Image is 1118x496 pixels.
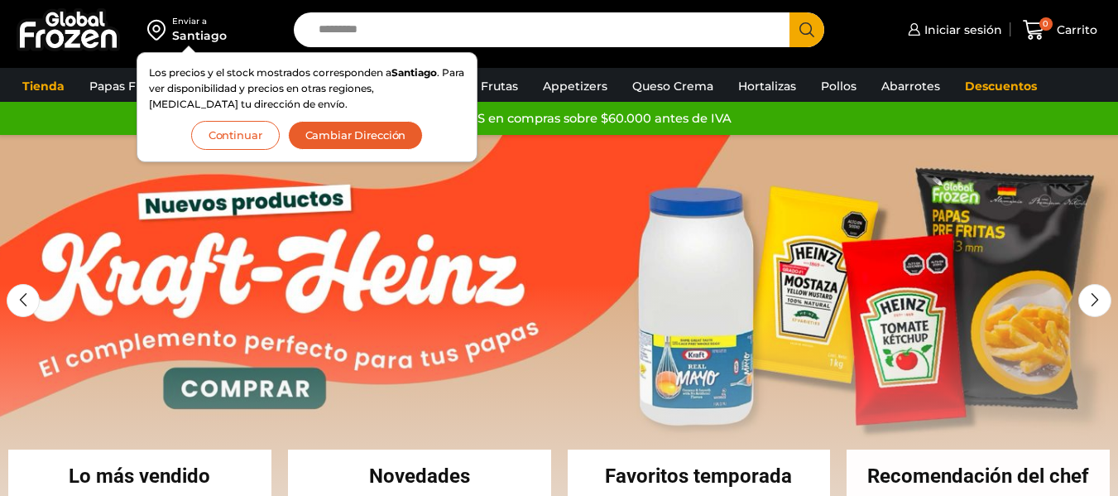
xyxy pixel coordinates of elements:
h2: Favoritos temporada [568,466,831,486]
a: Pollos [813,70,865,102]
a: Tienda [14,70,73,102]
h2: Lo más vendido [8,466,271,486]
a: Descuentos [957,70,1045,102]
button: Search button [789,12,824,47]
button: Cambiar Dirección [288,121,424,150]
span: 0 [1039,17,1053,31]
a: Queso Crema [624,70,722,102]
h2: Novedades [288,466,551,486]
a: Abarrotes [873,70,948,102]
p: Los precios y el stock mostrados corresponden a . Para ver disponibilidad y precios en otras regi... [149,65,465,113]
span: Carrito [1053,22,1097,38]
button: Continuar [191,121,280,150]
img: address-field-icon.svg [147,16,172,44]
div: Santiago [172,27,227,44]
h2: Recomendación del chef [847,466,1110,486]
div: Enviar a [172,16,227,27]
a: 0 Carrito [1019,11,1101,50]
a: Iniciar sesión [904,13,1002,46]
strong: Santiago [391,66,437,79]
a: Papas Fritas [81,70,170,102]
a: Appetizers [535,70,616,102]
a: Hortalizas [730,70,804,102]
span: Iniciar sesión [920,22,1002,38]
